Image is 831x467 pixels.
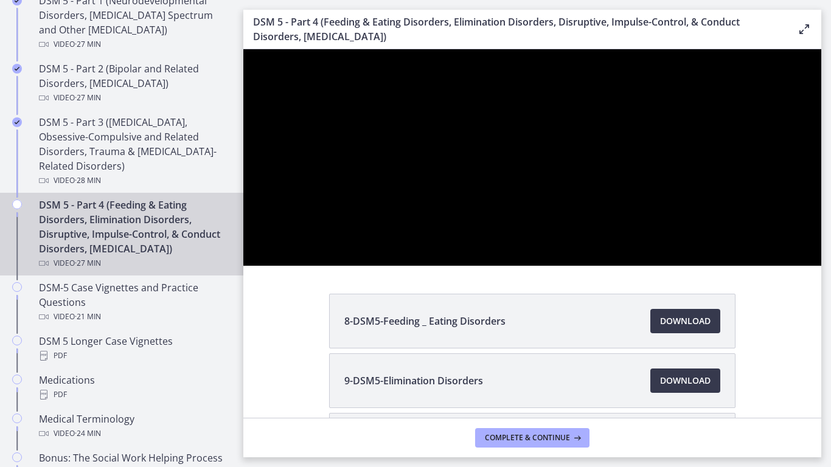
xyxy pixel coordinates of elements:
[650,309,720,333] a: Download
[39,198,229,271] div: DSM 5 - Part 4 (Feeding & Eating Disorders, Elimination Disorders, Disruptive, Impulse-Control, &...
[39,37,229,52] div: Video
[39,280,229,324] div: DSM-5 Case Vignettes and Practice Questions
[39,348,229,363] div: PDF
[660,314,711,328] span: Download
[75,91,101,105] span: · 27 min
[344,314,506,328] span: 8-DSM5-Feeding _ Eating Disorders
[75,426,101,441] span: · 24 min
[485,433,570,443] span: Complete & continue
[475,428,589,448] button: Complete & continue
[12,117,22,127] i: Completed
[344,373,483,388] span: 9-DSM5-Elimination Disorders
[39,115,229,188] div: DSM 5 - Part 3 ([MEDICAL_DATA], Obsessive-Compulsive and Related Disorders, Trauma & [MEDICAL_DAT...
[75,310,101,324] span: · 21 min
[39,310,229,324] div: Video
[39,173,229,188] div: Video
[243,49,821,266] iframe: Video Lesson
[39,426,229,441] div: Video
[75,37,101,52] span: · 27 min
[75,256,101,271] span: · 27 min
[39,387,229,402] div: PDF
[650,368,720,393] a: Download
[39,373,229,402] div: Medications
[39,91,229,105] div: Video
[75,173,101,188] span: · 28 min
[12,64,22,74] i: Completed
[39,256,229,271] div: Video
[39,412,229,441] div: Medical Terminology
[39,61,229,105] div: DSM 5 - Part 2 (Bipolar and Related Disorders, [MEDICAL_DATA])
[253,15,777,44] h3: DSM 5 - Part 4 (Feeding & Eating Disorders, Elimination Disorders, Disruptive, Impulse-Control, &...
[39,334,229,363] div: DSM 5 Longer Case Vignettes
[660,373,711,388] span: Download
